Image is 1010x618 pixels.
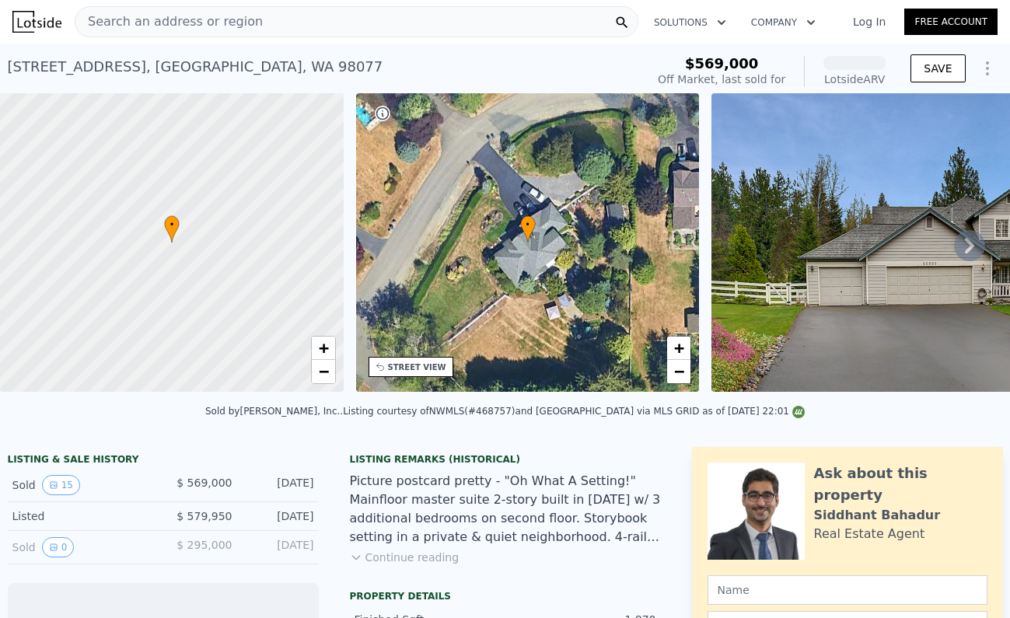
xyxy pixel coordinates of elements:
button: View historical data [42,475,80,495]
div: [DATE] [245,508,314,524]
input: Name [708,575,987,605]
span: $ 295,000 [176,539,232,551]
div: Sold [12,537,151,557]
span: Search an address or region [75,12,263,31]
div: Off Market, last sold for [658,72,785,87]
div: Picture postcard pretty - "Oh What A Setting!" Mainfloor master suite 2-story built in [DATE] w/ ... [350,472,661,546]
div: Sold by [PERSON_NAME], Inc. . [205,406,343,417]
div: Siddhant Bahadur [814,506,941,525]
div: Listing courtesy of NWMLS (#468757) and [GEOGRAPHIC_DATA] via MLS GRID as of [DATE] 22:01 [343,406,805,417]
a: Zoom in [667,337,690,360]
span: − [674,361,684,381]
div: Ask about this property [814,463,987,506]
div: Listed [12,508,151,524]
a: Zoom out [667,360,690,383]
span: • [520,218,536,232]
span: − [318,361,328,381]
span: $ 579,950 [176,510,232,522]
span: + [318,338,328,358]
img: NWMLS Logo [792,406,805,418]
img: Lotside [12,11,61,33]
div: Property details [350,590,661,602]
button: SAVE [910,54,965,82]
button: Continue reading [350,550,460,565]
span: + [674,338,684,358]
button: Show Options [972,53,1003,84]
div: • [164,215,180,243]
div: [STREET_ADDRESS] , [GEOGRAPHIC_DATA] , WA 98077 [8,56,383,78]
span: • [164,218,180,232]
div: • [520,215,536,243]
div: STREET VIEW [388,361,446,373]
button: Solutions [641,9,739,37]
div: Sold [12,475,151,495]
a: Log In [834,14,904,30]
div: Lotside ARV [823,72,886,87]
span: $ 569,000 [176,477,232,489]
button: View historical data [42,537,75,557]
a: Zoom in [312,337,335,360]
div: LISTING & SALE HISTORY [8,453,319,469]
a: Zoom out [312,360,335,383]
a: Free Account [904,9,998,35]
div: Listing Remarks (Historical) [350,453,661,466]
span: $569,000 [685,55,759,72]
button: Company [739,9,828,37]
div: [DATE] [245,475,314,495]
div: Real Estate Agent [814,525,925,543]
div: [DATE] [245,537,314,557]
